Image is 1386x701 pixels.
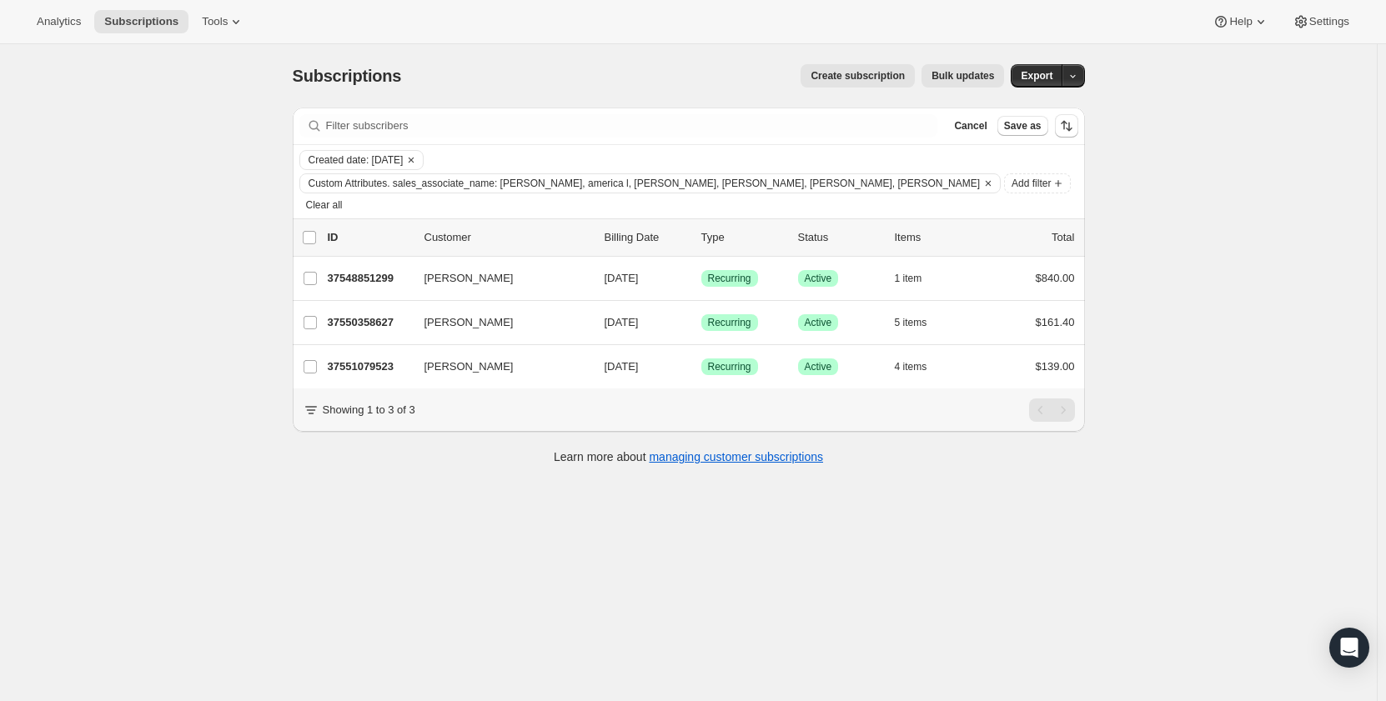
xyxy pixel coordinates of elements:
span: Bulk updates [932,69,994,83]
span: 5 items [895,316,927,329]
p: Total [1052,229,1074,246]
button: Save as [997,116,1048,136]
span: [DATE] [605,316,639,328]
div: Items [895,229,978,246]
span: Tools [202,15,228,28]
div: IDCustomerBilling DateTypeStatusItemsTotal [328,229,1075,246]
p: 37548851299 [328,270,411,287]
p: Status [798,229,881,246]
button: Analytics [27,10,91,33]
span: Recurring [708,360,751,373]
button: Settings [1283,10,1359,33]
p: Learn more about [554,448,823,465]
p: Billing Date [605,229,688,246]
p: 37550358627 [328,314,411,331]
button: Clear [403,151,419,169]
span: Subscriptions [293,67,402,85]
div: Type [701,229,785,246]
span: [DATE] [605,272,639,284]
div: Open Intercom Messenger [1329,628,1369,668]
span: Help [1229,15,1252,28]
div: 37548851299[PERSON_NAME][DATE]SuccessRecurringSuccessActive1 item$840.00 [328,267,1075,290]
button: 5 items [895,311,946,334]
button: Create subscription [801,64,915,88]
span: Recurring [708,316,751,329]
a: managing customer subscriptions [649,450,823,463]
p: ID [328,229,411,246]
span: Subscriptions [104,15,178,28]
div: 37551079523[PERSON_NAME][DATE]SuccessRecurringSuccessActive4 items$139.00 [328,355,1075,378]
span: Analytics [37,15,81,28]
p: Customer [424,229,591,246]
span: $161.40 [1036,316,1075,328]
button: Help [1203,10,1278,33]
button: Add filter [1004,173,1071,193]
span: $840.00 [1036,272,1075,284]
button: 1 item [895,267,941,290]
button: Tools [192,10,254,33]
button: Sort the results [1055,114,1078,138]
button: Bulk updates [921,64,1004,88]
span: 1 item [895,272,922,285]
button: Subscriptions [94,10,188,33]
span: Export [1021,69,1052,83]
span: Add filter [1012,177,1051,190]
div: 37550358627[PERSON_NAME][DATE]SuccessRecurringSuccessActive5 items$161.40 [328,311,1075,334]
p: 37551079523 [328,358,411,375]
button: [PERSON_NAME] [414,309,581,336]
button: Cancel [947,116,993,136]
span: Created date: [DATE] [309,153,404,167]
button: Created date: Today [300,151,404,169]
span: Cancel [954,119,987,133]
button: Export [1011,64,1062,88]
span: [PERSON_NAME] [424,270,514,287]
span: 4 items [895,360,927,373]
button: Clear [980,174,997,193]
span: Active [805,360,832,373]
span: $139.00 [1036,360,1075,373]
span: Custom Attributes. sales_associate_name: [PERSON_NAME], america l, [PERSON_NAME], [PERSON_NAME], ... [309,177,981,190]
span: [PERSON_NAME] [424,314,514,331]
span: Active [805,316,832,329]
span: Settings [1309,15,1349,28]
button: Custom Attributes. sales_associate_name: scott v, america l, carlos V, keegan b, scott v, Maya p [300,174,981,193]
span: [PERSON_NAME] [424,358,514,375]
button: [PERSON_NAME] [414,265,581,292]
span: Clear all [306,198,343,212]
nav: Pagination [1029,398,1075,422]
button: [PERSON_NAME] [414,353,581,380]
span: [DATE] [605,360,639,373]
button: 4 items [895,355,946,378]
p: Showing 1 to 3 of 3 [323,402,415,418]
span: Create subscription [811,69,905,83]
button: Clear all [299,195,349,215]
input: Filter subscribers [326,114,938,138]
span: Save as [1004,119,1042,133]
span: Recurring [708,272,751,285]
span: Active [805,272,832,285]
